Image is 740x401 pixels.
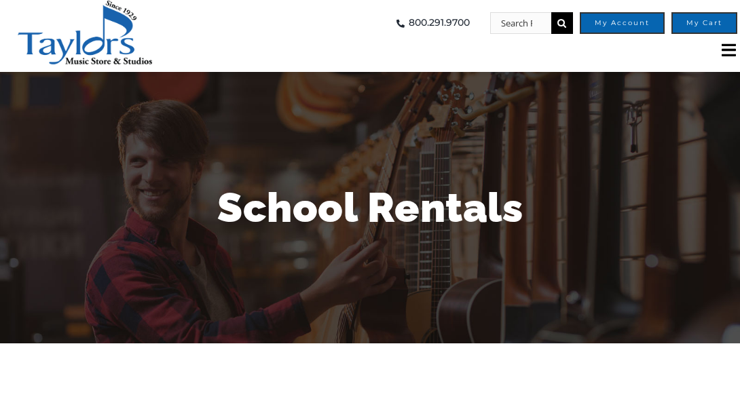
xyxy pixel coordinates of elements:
[200,34,737,66] nav: Main Menu
[490,12,551,34] input: Search Products...
[409,12,470,34] span: 800.291.9700
[595,20,650,26] span: My Account
[200,12,737,34] nav: Top Right
[580,12,665,34] a: My Account
[551,12,573,34] input: Search
[20,179,720,236] h1: School Rentals
[392,12,470,34] a: 800.291.9700
[686,20,722,26] span: My Cart
[671,12,737,34] a: My Cart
